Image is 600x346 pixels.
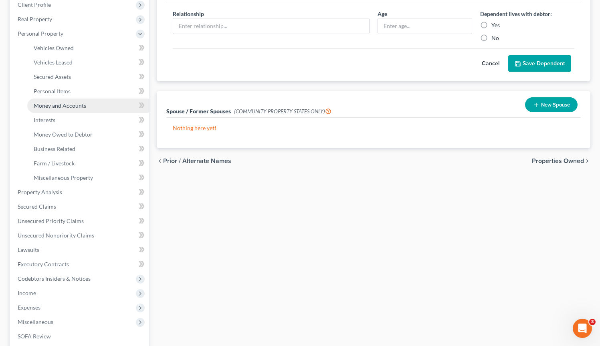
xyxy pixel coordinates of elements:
a: Farm / Livestock [27,156,149,171]
a: Vehicles Owned [27,41,149,55]
span: Executory Contracts [18,261,69,268]
span: Miscellaneous Property [34,174,93,181]
span: Money and Accounts [34,102,86,109]
input: Enter relationship... [173,18,369,34]
span: Farm / Livestock [34,160,75,167]
button: Cancel [473,56,508,72]
span: Spouse / Former Spouses [166,108,231,115]
p: Nothing here yet! [173,124,574,132]
button: Save Dependent [508,55,571,72]
a: Money Owed to Debtor [27,127,149,142]
span: Codebtors Insiders & Notices [18,275,91,282]
button: New Spouse [525,97,578,112]
span: Vehicles Leased [34,59,73,66]
span: Income [18,290,36,296]
span: Properties Owned [532,158,584,164]
a: Personal Items [27,84,149,99]
a: Secured Claims [11,199,149,214]
button: Properties Owned chevron_right [532,158,590,164]
span: Client Profile [18,1,51,8]
span: Relationship [173,10,204,17]
iframe: Intercom live chat [573,319,592,338]
span: Secured Assets [34,73,71,80]
a: Money and Accounts [27,99,149,113]
button: chevron_left Prior / Alternate Names [157,158,231,164]
i: chevron_right [584,158,590,164]
a: Miscellaneous Property [27,171,149,185]
a: Business Related [27,142,149,156]
i: chevron_left [157,158,163,164]
label: Dependent lives with debtor: [480,10,552,18]
a: Secured Assets [27,70,149,84]
a: Property Analysis [11,185,149,199]
span: SOFA Review [18,333,51,340]
input: Enter age... [378,18,471,34]
span: Personal Items [34,88,71,95]
a: Interests [27,113,149,127]
span: Secured Claims [18,203,56,210]
span: Real Property [18,16,52,22]
span: (COMMUNITY PROPERTY STATES ONLY) [234,108,331,115]
span: Interests [34,117,55,123]
span: Lawsuits [18,246,39,253]
a: Executory Contracts [11,257,149,272]
a: Unsecured Nonpriority Claims [11,228,149,243]
label: Age [378,10,387,18]
span: Personal Property [18,30,63,37]
span: Unsecured Priority Claims [18,217,84,224]
label: No [491,34,499,42]
span: Business Related [34,145,75,152]
a: Vehicles Leased [27,55,149,70]
span: Expenses [18,304,40,311]
span: Miscellaneous [18,318,53,325]
span: Money Owed to Debtor [34,131,93,138]
a: SOFA Review [11,329,149,344]
span: Unsecured Nonpriority Claims [18,232,94,239]
a: Unsecured Priority Claims [11,214,149,228]
span: Prior / Alternate Names [163,158,231,164]
label: Yes [491,21,500,29]
a: Lawsuits [11,243,149,257]
span: Vehicles Owned [34,44,74,51]
span: Property Analysis [18,189,62,195]
span: 3 [589,319,596,325]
